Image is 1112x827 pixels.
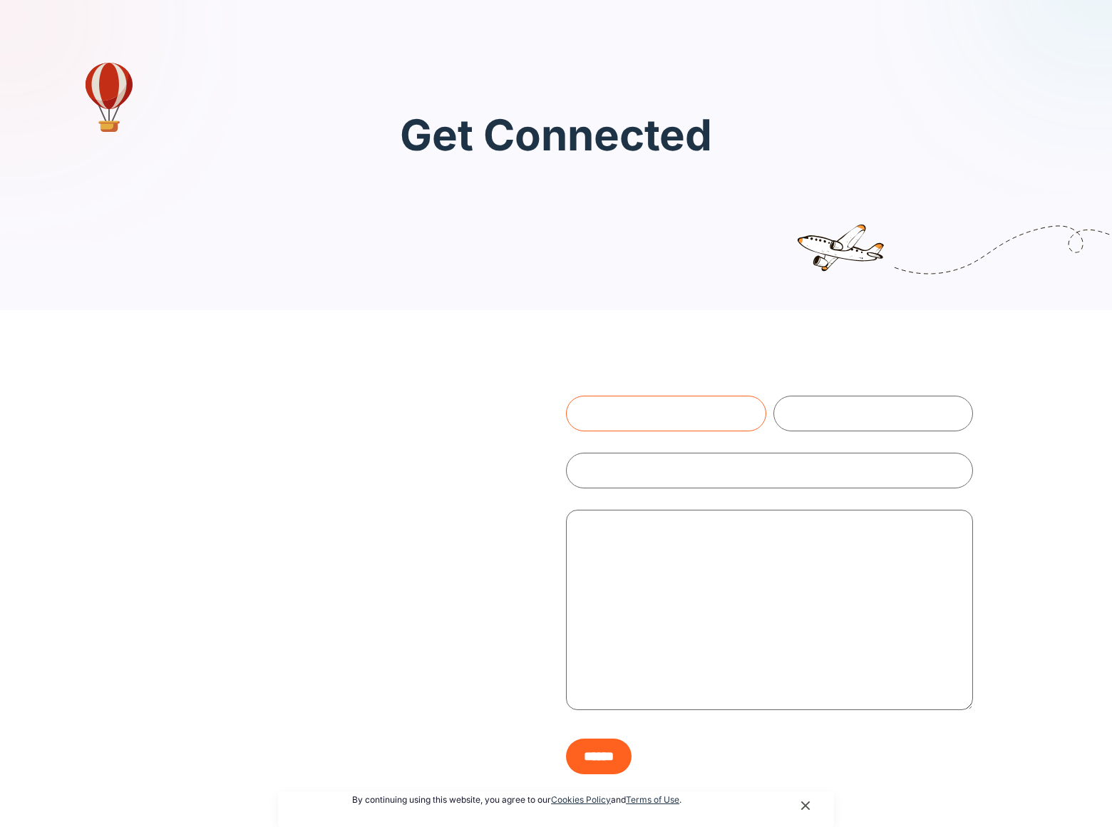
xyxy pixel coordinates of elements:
[352,794,681,806] p: By continuing using this website, you agree to our and .
[551,794,611,805] a: Cookies Policy
[400,109,712,160] h1: Get Connected
[805,806,806,806] div: Close Cookie Popup
[626,794,679,805] a: Terms of Use
[139,396,403,427] h1: Ask us a question.
[139,438,413,523] p: If you want to know more about flight deals, or have any questions or opinion, please feel free t...
[566,396,973,774] form: Contact Form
